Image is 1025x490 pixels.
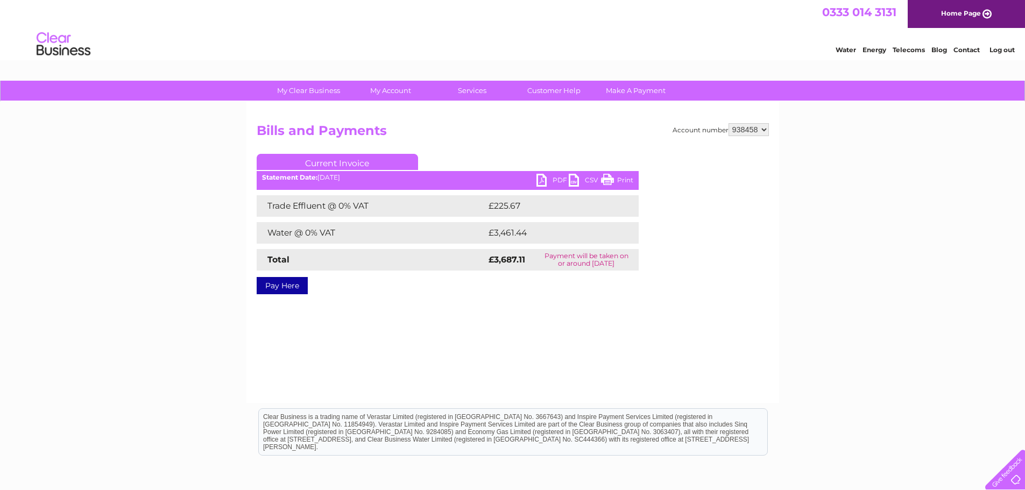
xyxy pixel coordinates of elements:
a: Telecoms [893,46,925,54]
td: Trade Effluent @ 0% VAT [257,195,486,217]
td: £225.67 [486,195,619,217]
a: Water [836,46,856,54]
td: Payment will be taken on or around [DATE] [534,249,638,271]
a: CSV [569,174,601,189]
a: Log out [989,46,1015,54]
a: 0333 014 3131 [822,5,896,19]
td: £3,461.44 [486,222,622,244]
a: Current Invoice [257,154,418,170]
a: Contact [953,46,980,54]
a: My Account [346,81,435,101]
a: My Clear Business [264,81,353,101]
strong: £3,687.11 [489,254,525,265]
div: Account number [673,123,769,136]
a: Print [601,174,633,189]
td: Water @ 0% VAT [257,222,486,244]
a: PDF [536,174,569,189]
div: Clear Business is a trading name of Verastar Limited (registered in [GEOGRAPHIC_DATA] No. 3667643... [259,6,767,52]
a: Blog [931,46,947,54]
b: Statement Date: [262,173,317,181]
strong: Total [267,254,289,265]
a: Pay Here [257,277,308,294]
a: Customer Help [510,81,598,101]
a: Make A Payment [591,81,680,101]
h2: Bills and Payments [257,123,769,144]
img: logo.png [36,28,91,61]
div: [DATE] [257,174,639,181]
a: Services [428,81,517,101]
a: Energy [863,46,886,54]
